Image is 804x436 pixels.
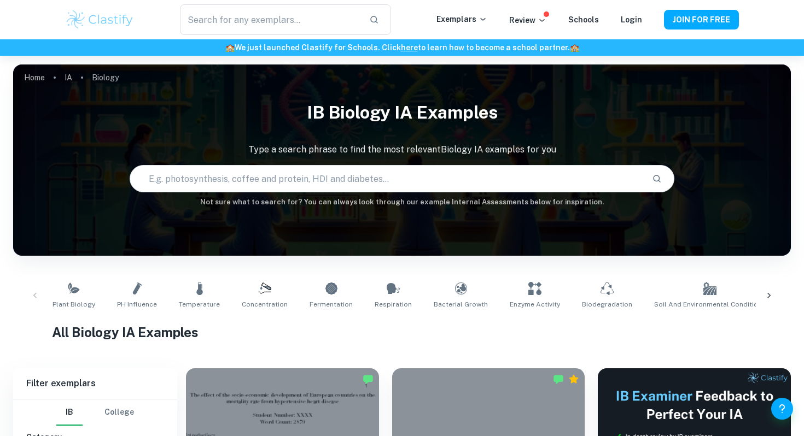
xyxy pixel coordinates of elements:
p: Exemplars [436,13,487,25]
span: Respiration [375,299,412,309]
button: JOIN FOR FREE [664,10,739,30]
span: Soil and Environmental Conditions [654,299,766,309]
input: Search for any exemplars... [180,4,360,35]
h1: IB Biology IA examples [13,95,791,130]
span: Enzyme Activity [510,299,560,309]
a: here [401,43,418,52]
img: Marked [363,374,374,385]
span: Bacterial Growth [434,299,488,309]
div: Filter type choice [56,399,134,426]
h6: Filter exemplars [13,368,177,399]
input: E.g. photosynthesis, coffee and protein, HDI and diabetes... [130,163,643,194]
h1: All Biology IA Examples [52,322,752,342]
img: Marked [553,374,564,385]
p: Biology [92,72,119,84]
span: pH Influence [117,299,157,309]
span: Plant Biology [53,299,95,309]
p: Review [509,14,546,26]
button: College [104,399,134,426]
img: Clastify logo [65,9,135,31]
h6: We just launched Clastify for Schools. Click to learn how to become a school partner. [2,42,802,54]
a: Home [24,70,45,85]
a: IA [65,70,72,85]
span: Biodegradation [582,299,632,309]
span: 🏫 [570,43,579,52]
div: Premium [568,374,579,385]
span: Temperature [179,299,220,309]
button: Search [648,169,666,188]
p: Type a search phrase to find the most relevant Biology IA examples for you [13,143,791,156]
span: Concentration [242,299,288,309]
h6: Not sure what to search for? You can always look through our example Internal Assessments below f... [13,197,791,208]
span: Fermentation [310,299,353,309]
span: 🏫 [225,43,235,52]
button: Help and Feedback [771,398,793,420]
button: IB [56,399,83,426]
a: Schools [568,15,599,24]
a: Login [621,15,642,24]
